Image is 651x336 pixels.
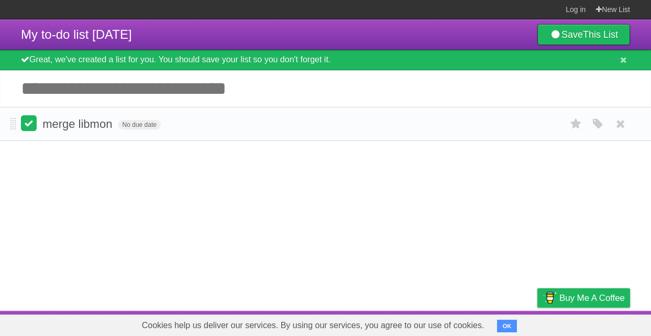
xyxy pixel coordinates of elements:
button: OK [497,320,517,332]
span: merge libmon [42,117,115,131]
a: About [398,313,420,333]
span: No due date [118,120,161,129]
span: Cookies help us deliver our services. By using our services, you agree to our use of cookies. [131,315,495,336]
label: Done [21,115,37,131]
a: Developers [433,313,475,333]
b: This List [583,29,618,40]
a: Suggest a feature [564,313,630,333]
span: My to-do list [DATE] [21,27,132,41]
a: SaveThis List [537,24,630,45]
a: Terms [488,313,511,333]
a: Buy me a coffee [537,288,630,308]
label: Star task [566,115,586,133]
img: Buy me a coffee [543,289,557,307]
a: Privacy [524,313,551,333]
span: Buy me a coffee [559,289,625,307]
